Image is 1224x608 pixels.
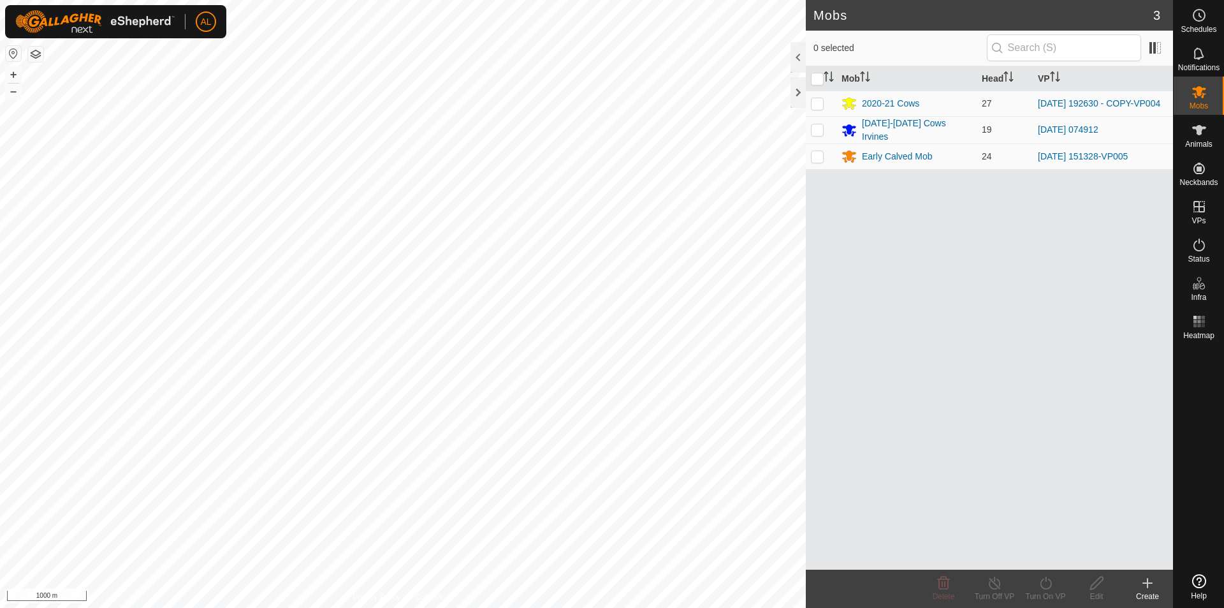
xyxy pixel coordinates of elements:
button: + [6,67,21,82]
span: Delete [933,592,955,601]
p-sorticon: Activate to sort [860,73,870,84]
th: VP [1033,66,1173,91]
span: Neckbands [1179,179,1218,186]
th: Mob [836,66,977,91]
div: Early Calved Mob [862,150,933,163]
a: Privacy Policy [353,591,400,603]
button: – [6,84,21,99]
input: Search (S) [987,34,1141,61]
span: Heatmap [1183,332,1214,339]
div: Turn Off VP [969,591,1020,602]
a: Help [1174,569,1224,605]
span: 3 [1153,6,1160,25]
span: Infra [1191,293,1206,301]
span: Status [1188,255,1209,263]
img: Gallagher Logo [15,10,175,33]
span: 0 selected [813,41,987,55]
span: Notifications [1178,64,1220,71]
span: Mobs [1190,102,1208,110]
button: Reset Map [6,46,21,61]
button: Map Layers [28,47,43,62]
h2: Mobs [813,8,1153,23]
span: VPs [1191,217,1206,225]
a: [DATE] 074912 [1038,124,1098,135]
span: Schedules [1181,26,1216,33]
span: Animals [1185,140,1213,148]
div: 2020-21 Cows [862,97,919,110]
div: Edit [1071,591,1122,602]
a: [DATE] 151328-VP005 [1038,151,1128,161]
div: [DATE]-[DATE] Cows Irvines [862,117,972,144]
p-sorticon: Activate to sort [1003,73,1014,84]
a: Contact Us [416,591,453,603]
span: AL [200,15,211,29]
div: Create [1122,591,1173,602]
span: 27 [982,98,992,108]
span: 19 [982,124,992,135]
span: Help [1191,592,1207,600]
p-sorticon: Activate to sort [1050,73,1060,84]
span: 24 [982,151,992,161]
div: Turn On VP [1020,591,1071,602]
th: Head [977,66,1033,91]
p-sorticon: Activate to sort [824,73,834,84]
a: [DATE] 192630 - COPY-VP004 [1038,98,1160,108]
